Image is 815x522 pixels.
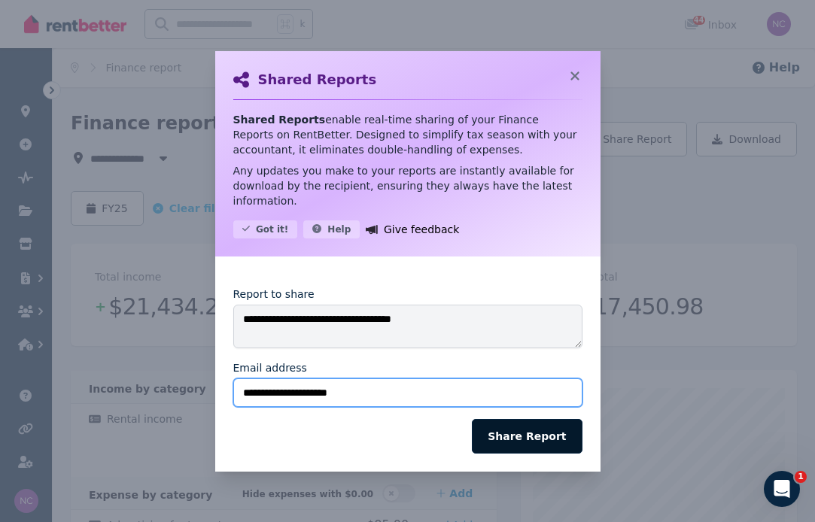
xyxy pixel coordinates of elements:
[366,220,459,238] a: Give feedback
[233,114,326,126] strong: Shared Reports
[303,220,360,238] button: Help
[233,220,298,238] button: Got it!
[795,471,807,483] span: 1
[233,163,582,208] p: Any updates you make to your reports are instantly available for download by the recipient, ensur...
[764,471,800,507] iframe: Intercom live chat
[233,287,315,302] label: Report to share
[233,112,582,157] p: enable real-time sharing of your Finance Reports on RentBetter. Designed to simplify tax season w...
[233,360,307,375] label: Email address
[258,69,377,90] h2: Shared Reports
[472,419,582,454] button: Share Report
